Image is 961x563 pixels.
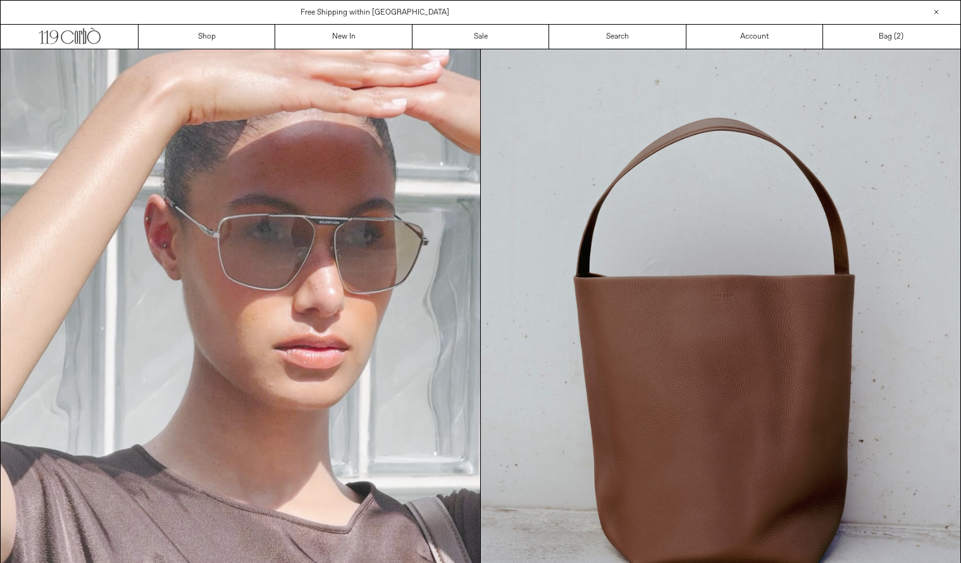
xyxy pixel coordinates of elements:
a: Free Shipping within [GEOGRAPHIC_DATA] [301,8,449,18]
a: Account [686,25,823,49]
a: Search [549,25,686,49]
a: New In [275,25,412,49]
a: Bag () [823,25,960,49]
a: Sale [412,25,549,49]
span: ) [896,31,903,42]
span: 2 [896,32,901,42]
a: Shop [139,25,275,49]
